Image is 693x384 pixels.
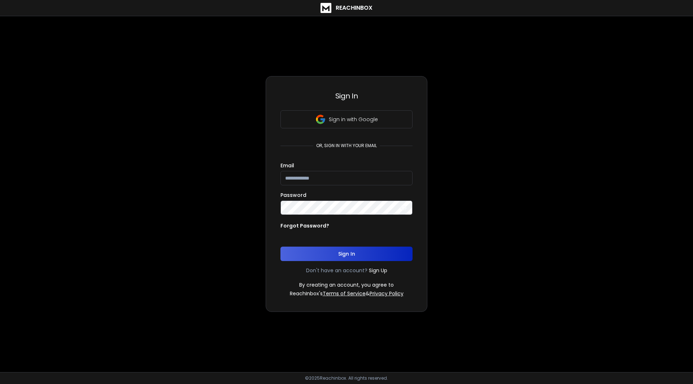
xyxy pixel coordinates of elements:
[369,267,387,274] a: Sign Up
[280,110,413,128] button: Sign in with Google
[280,163,294,168] label: Email
[299,281,394,288] p: By creating an account, you agree to
[329,116,378,123] p: Sign in with Google
[306,267,367,274] p: Don't have an account?
[336,4,372,12] h1: ReachInbox
[280,91,413,101] h3: Sign In
[280,222,329,229] p: Forgot Password?
[313,143,380,149] p: or, sign in with your email
[321,3,372,13] a: ReachInbox
[280,193,306,198] label: Password
[305,375,388,381] p: © 2025 Reachinbox. All rights reserved.
[370,290,404,297] a: Privacy Policy
[290,290,404,297] p: ReachInbox's &
[280,247,413,261] button: Sign In
[321,3,331,13] img: logo
[323,290,366,297] a: Terms of Service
